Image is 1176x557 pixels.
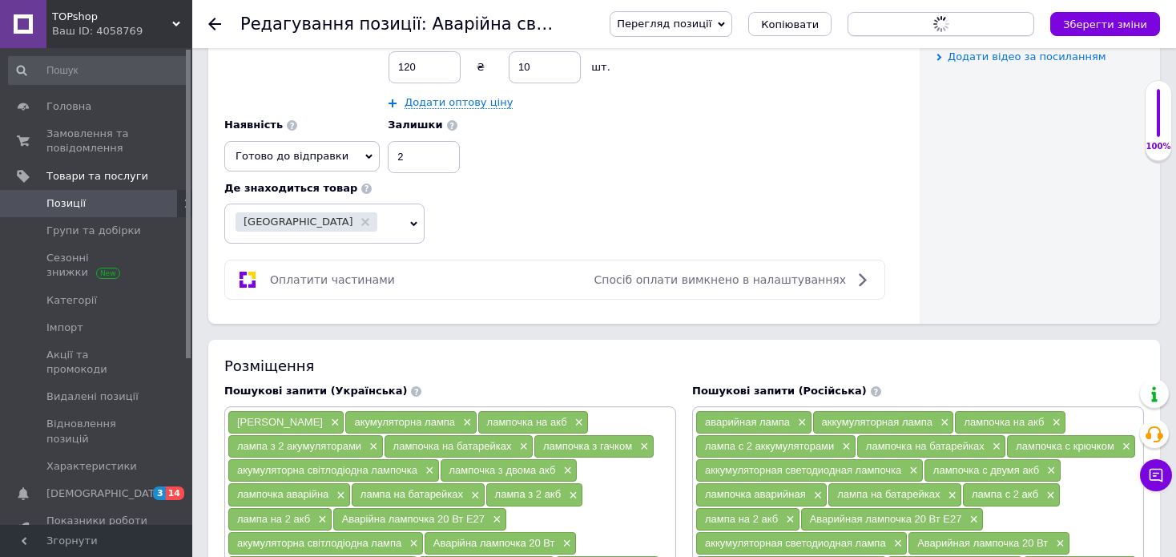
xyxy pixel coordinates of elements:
span: лампочка с крючком [1016,440,1114,452]
span: × [1042,489,1055,503]
span: аккумуляторная светодиодная лампа [705,537,886,549]
span: × [1118,440,1131,454]
span: акумуляторна світлодіодна лампа [237,537,401,549]
span: × [467,489,480,503]
span: лампа на 2 акб [705,513,778,525]
span: Відновлення позицій [46,417,148,446]
span: лампочка на акб [964,416,1044,428]
span: лампочка на батарейках [866,440,985,452]
span: Копіювати [761,18,819,30]
span: лампочка аварійна [237,488,328,500]
span: Імпорт [46,321,83,335]
span: TOPshop [52,10,172,24]
span: × [565,489,578,503]
span: аварийная лампа [705,416,790,428]
p: Аварійна LED-лампа з двома акумуляторами 18650 забезпечує стабільне освітлення за будь-яких обста... [16,16,314,50]
span: Сезонні знижки [46,251,148,280]
span: [GEOGRAPHIC_DATA] [244,216,353,227]
span: лампочка аварийная [705,488,806,500]
button: Копіювати [748,12,832,36]
span: 3 [153,486,166,500]
span: Пошукові запити (Українська) [224,385,407,397]
span: 14 [166,486,184,500]
span: × [332,489,345,503]
span: лампочка с двумя акб [933,464,1039,476]
span: лампа на батарейках [837,488,940,500]
span: Товари та послуги [46,169,148,184]
body: Редактор, 2B0B6BAB-F283-4593-9810-A368CE982C07 [16,16,314,314]
div: 100% Якість заповнення [1145,80,1172,161]
span: аккумуляторная лампа [822,416,932,428]
input: 0 [389,51,461,83]
p: При подключении к сети 220В устройство работает как стандартная лампа, одновременно заряжая устан... [16,76,314,226]
span: × [489,513,501,527]
button: Чат з покупцем [1140,459,1172,491]
span: лампа з 2 акумуляторами [237,440,361,452]
span: × [459,416,472,430]
b: Залишки [388,119,442,131]
input: 0 [509,51,581,83]
span: × [365,440,378,454]
span: Групи та добірки [46,224,141,238]
span: Спосіб оплати вимкнено в налаштуваннях [594,273,846,286]
p: При підключенні до мережі 220В пристрій працює як стандартна лампа, одночасно заряджаючи встановл... [16,60,314,193]
span: Готово до відправки [236,150,348,162]
span: × [1048,416,1061,430]
span: Аварийная лампочка 20 Вт [917,537,1048,549]
span: лампа на 2 акб [237,513,310,525]
span: Акції та промокоди [46,348,148,377]
span: Показники роботи компанії [46,514,148,543]
i: Зберегти зміни [1063,18,1147,30]
span: × [782,513,795,527]
span: лампа з 2 акб [495,488,562,500]
span: × [944,489,957,503]
span: Аварийная лампочка 20 Вт E27 [810,513,962,525]
span: × [636,440,649,454]
span: × [794,416,807,430]
p: Аварийная LED-лампа с двумя аккумуляторами 18650 обеспечивает стабильное освещение в любых обстоя... [16,16,314,66]
button: Зберегти зміни [1050,12,1160,36]
span: × [559,464,572,478]
span: лампочка на акб [487,416,567,428]
span: лампочка з двома акб [449,464,556,476]
span: × [314,513,327,527]
span: × [571,416,584,430]
input: Пошук [8,56,189,85]
div: Ваш ID: 4058769 [52,24,192,38]
span: × [516,440,529,454]
span: Аварійна лампочка 20 Вт [433,537,555,549]
span: × [421,464,434,478]
span: Головна [46,99,91,114]
span: × [405,537,418,551]
span: Аварійна лампочка 20 Вт E27 [342,513,485,525]
span: × [1052,537,1065,551]
span: × [905,464,918,478]
span: × [327,416,340,430]
span: × [989,440,1001,454]
span: Категорії [46,293,97,308]
span: × [838,440,851,454]
span: акумуляторна світлодіодна лампочка [237,464,417,476]
span: Видалені позиції [46,389,139,404]
span: аккумуляторная светодиодная лампочка [705,464,901,476]
span: × [1043,464,1056,478]
span: лампочка на батарейках [393,440,512,452]
div: Повернутися назад [208,18,221,30]
span: × [810,489,823,503]
div: ₴ [461,60,501,75]
span: лампа с 2 акб [972,488,1038,500]
b: Де знаходиться товар [224,182,357,194]
div: 100% [1146,141,1171,152]
span: × [559,537,572,551]
input: - [388,141,460,173]
a: Додати оптову ціну [405,96,513,109]
div: шт. [581,60,621,75]
span: лампа с 2 аккумуляторами [705,440,834,452]
span: Пошукові запити (Російська) [692,385,867,397]
span: × [936,416,949,430]
div: Розміщення [224,356,1144,376]
span: [DEMOGRAPHIC_DATA] [46,486,165,501]
span: Характеристики [46,459,137,474]
span: × [965,513,978,527]
span: Замовлення та повідомлення [46,127,148,155]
